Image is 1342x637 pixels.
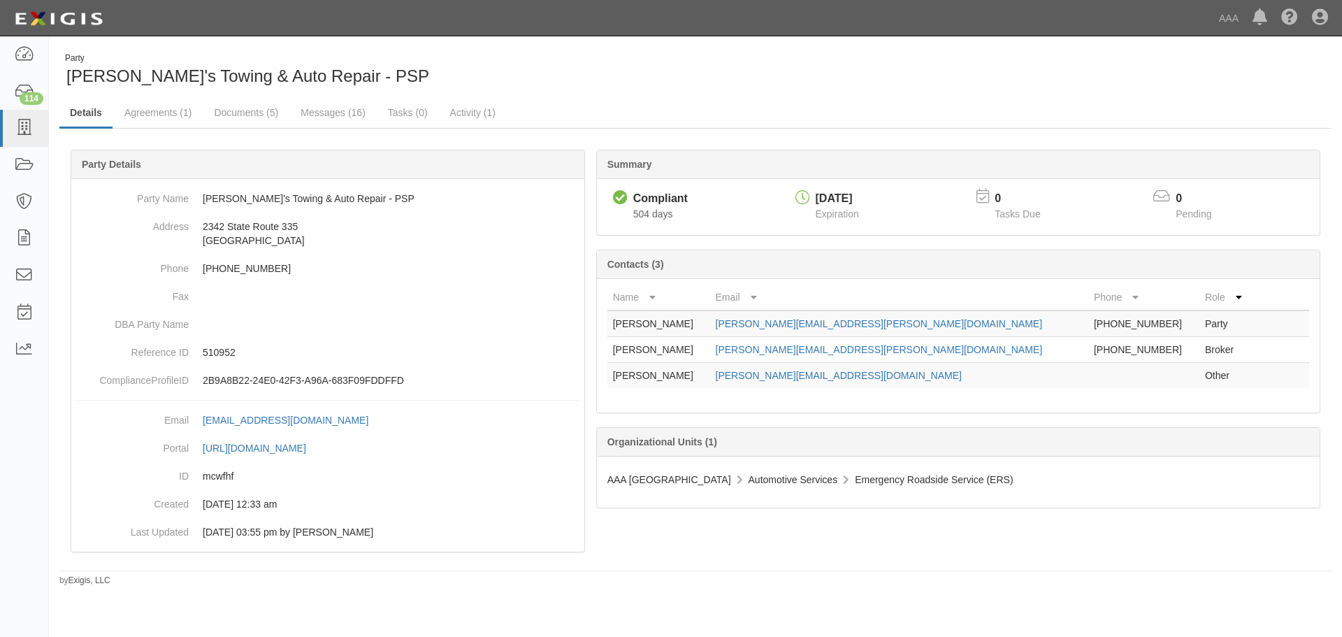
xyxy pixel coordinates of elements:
[77,434,189,455] dt: Portal
[77,462,579,490] dd: mcwfhf
[59,52,685,88] div: Ted's Towing & Auto Repair - PSP
[995,208,1040,220] span: Tasks Due
[710,285,1088,310] th: Email
[203,373,579,387] p: 2B9A8B22-24E0-42F3-A96A-683F09FDDFFD
[82,159,141,170] b: Party Details
[290,99,376,127] a: Messages (16)
[855,474,1013,485] span: Emergency Roadside Service (ERS)
[607,337,710,363] td: [PERSON_NAME]
[77,462,189,483] dt: ID
[716,370,962,381] a: [PERSON_NAME][EMAIL_ADDRESS][DOMAIN_NAME]
[816,191,859,207] div: [DATE]
[66,66,429,85] span: [PERSON_NAME]'s Towing & Auto Repair - PSP
[613,191,628,206] i: Compliant
[77,338,189,359] dt: Reference ID
[20,92,43,105] div: 114
[1088,285,1199,310] th: Phone
[77,490,189,511] dt: Created
[607,436,717,448] b: Organizational Units (1)
[77,406,189,427] dt: Email
[77,185,189,206] dt: Party Name
[65,52,429,64] div: Party
[203,345,579,359] p: 510952
[607,310,710,337] td: [PERSON_NAME]
[77,518,189,539] dt: Last Updated
[77,366,189,387] dt: ComplianceProfileID
[59,575,110,587] small: by
[1176,191,1229,207] p: 0
[203,415,384,426] a: [EMAIL_ADDRESS][DOMAIN_NAME]
[995,191,1058,207] p: 0
[77,490,579,518] dd: 03/10/2023 12:33 am
[1199,310,1253,337] td: Party
[77,185,579,213] dd: [PERSON_NAME]'s Towing & Auto Repair - PSP
[77,310,189,331] dt: DBA Party Name
[1199,285,1253,310] th: Role
[749,474,838,485] span: Automotive Services
[607,285,710,310] th: Name
[114,99,202,127] a: Agreements (1)
[203,443,322,454] a: [URL][DOMAIN_NAME]
[77,255,189,275] dt: Phone
[607,259,664,270] b: Contacts (3)
[607,474,731,485] span: AAA [GEOGRAPHIC_DATA]
[1199,337,1253,363] td: Broker
[440,99,506,127] a: Activity (1)
[816,208,859,220] span: Expiration
[59,99,113,129] a: Details
[1199,363,1253,389] td: Other
[68,575,110,585] a: Exigis, LLC
[633,208,673,220] span: Since 04/25/2024
[1176,208,1211,220] span: Pending
[633,191,688,207] div: Compliant
[1281,10,1298,27] i: Help Center - Complianz
[10,6,107,31] img: logo-5460c22ac91f19d4615b14bd174203de0afe785f0fc80cf4dbbc73dc1793850b.png
[1212,4,1246,32] a: AAA
[203,413,368,427] div: [EMAIL_ADDRESS][DOMAIN_NAME]
[607,159,652,170] b: Summary
[77,255,579,282] dd: [PHONE_NUMBER]
[77,213,579,255] dd: 2342 State Route 335 [GEOGRAPHIC_DATA]
[377,99,438,127] a: Tasks (0)
[716,318,1043,329] a: [PERSON_NAME][EMAIL_ADDRESS][PERSON_NAME][DOMAIN_NAME]
[77,282,189,303] dt: Fax
[716,344,1043,355] a: [PERSON_NAME][EMAIL_ADDRESS][PERSON_NAME][DOMAIN_NAME]
[203,99,289,127] a: Documents (5)
[1088,337,1199,363] td: [PHONE_NUMBER]
[77,518,579,546] dd: 03/25/2024 03:55 pm by Benjamin Tully
[1088,310,1199,337] td: [PHONE_NUMBER]
[607,363,710,389] td: [PERSON_NAME]
[77,213,189,234] dt: Address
